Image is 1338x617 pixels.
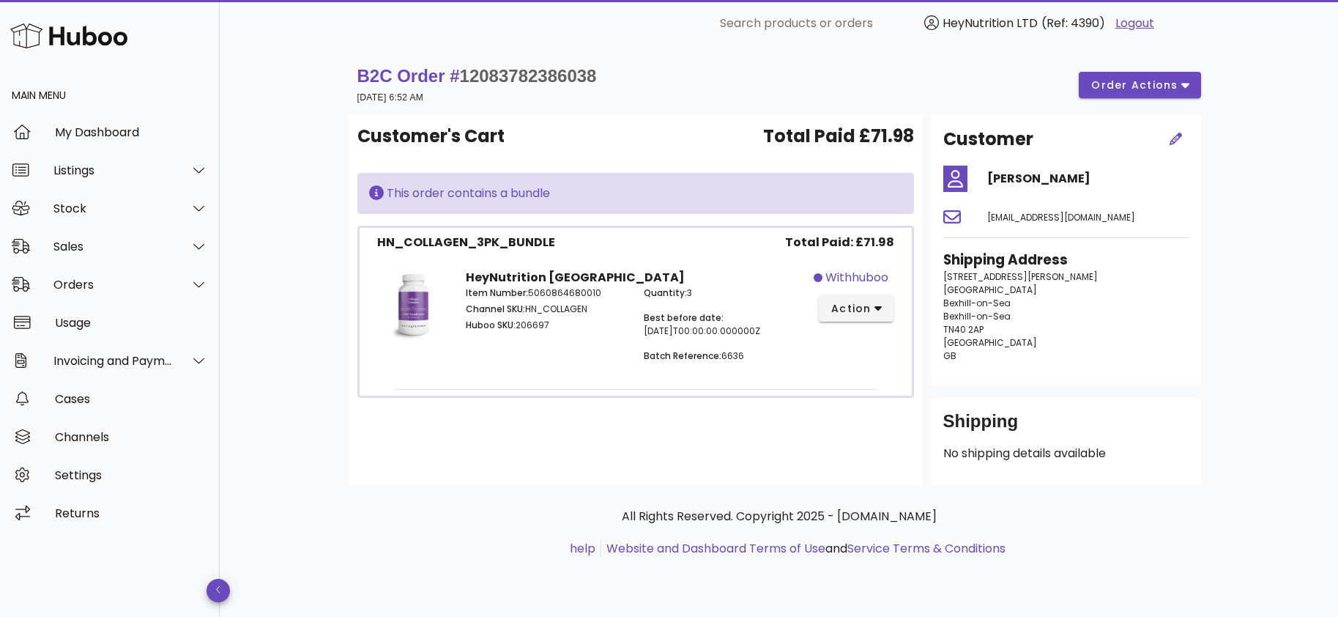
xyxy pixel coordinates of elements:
h2: Customer [943,126,1033,152]
div: Returns [55,506,208,520]
button: action [819,295,894,322]
span: (Ref: 4390) [1041,15,1105,32]
span: [GEOGRAPHIC_DATA] [943,284,1037,296]
span: order actions [1090,78,1178,93]
span: withhuboo [825,269,888,287]
span: Customer's Cart [357,123,505,149]
p: 206697 [466,319,626,332]
small: [DATE] 6:52 AM [357,92,424,103]
p: All Rights Reserved. Copyright 2025 - [DOMAIN_NAME] [360,508,1198,525]
a: Service Terms & Conditions [847,540,1006,557]
span: Total Paid: £71.98 [785,234,894,251]
a: Logout [1115,15,1154,32]
span: Total Paid £71.98 [763,123,914,149]
img: Product Image [377,269,449,341]
div: This order contains a bundle [369,185,902,202]
div: Channels [55,430,208,444]
span: [STREET_ADDRESS][PERSON_NAME] [943,270,1098,283]
div: HN_COLLAGEN_3PK_BUNDLE [377,234,555,251]
li: and [601,540,1006,558]
h3: Shipping Address [943,250,1189,270]
p: No shipping details available [943,445,1189,462]
span: [EMAIL_ADDRESS][DOMAIN_NAME] [987,211,1135,223]
a: help [570,540,595,557]
span: HeyNutrition LTD [943,15,1038,32]
div: Orders [53,278,173,292]
strong: B2C Order # [357,66,597,86]
span: Bexhill-on-Sea [943,310,1011,322]
div: Usage [55,316,208,330]
span: Best before date: [644,311,724,324]
p: HN_COLLAGEN [466,303,626,316]
span: GB [943,350,956,362]
span: TN40 2AP [943,323,984,336]
div: Cases [55,392,208,406]
span: Channel SKU: [466,303,525,315]
a: Website and Dashboard Terms of Use [606,540,825,557]
p: [DATE]T00:00:00.000000Z [644,311,804,338]
p: 5060864680010 [466,287,626,300]
div: Listings [53,163,173,177]
span: Item Number: [466,287,528,299]
div: Stock [53,202,173,215]
img: Huboo Logo [10,20,127,51]
strong: HeyNutrition [GEOGRAPHIC_DATA] [466,269,685,286]
span: action [830,301,871,317]
div: Sales [53,240,173,254]
span: Batch Reference: [644,350,721,362]
span: Quantity: [644,287,687,299]
div: My Dashboard [55,125,208,139]
span: Huboo SKU: [466,319,516,331]
span: [GEOGRAPHIC_DATA] [943,336,1037,349]
span: 12083782386038 [460,66,597,86]
p: 3 [644,287,804,300]
p: 6636 [644,350,804,363]
div: Shipping [943,410,1189,445]
div: Invoicing and Payments [53,354,173,368]
h4: [PERSON_NAME] [987,170,1189,188]
div: Settings [55,468,208,482]
span: Bexhill-on-Sea [943,297,1011,309]
button: order actions [1079,72,1200,98]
